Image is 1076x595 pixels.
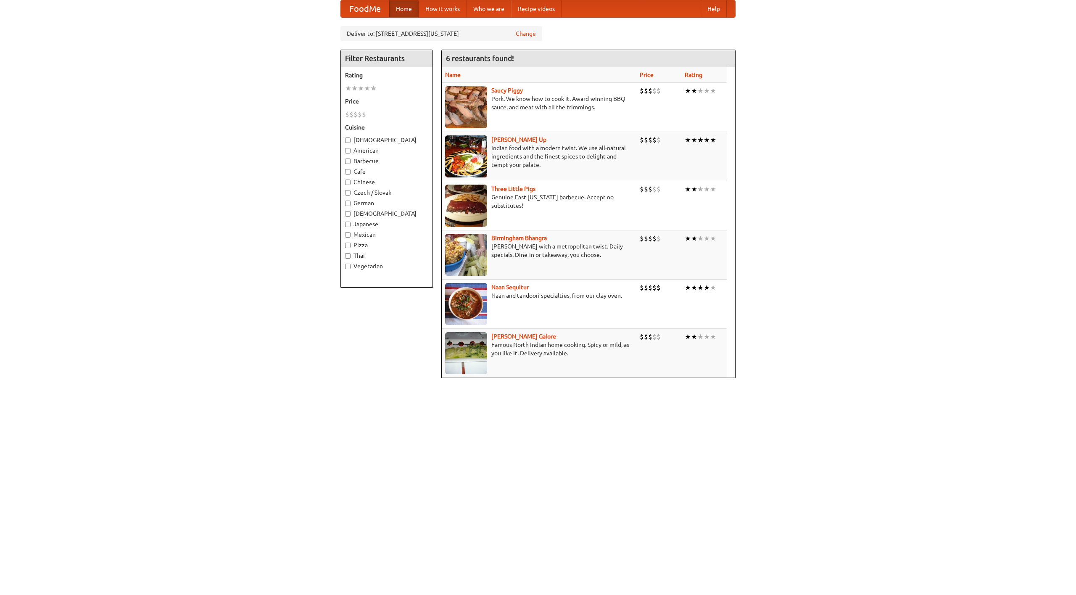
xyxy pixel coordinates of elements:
[691,185,697,194] li: ★
[657,234,661,243] li: $
[685,86,691,95] li: ★
[445,135,487,177] img: curryup.jpg
[345,243,351,248] input: Pizza
[345,201,351,206] input: German
[491,235,547,241] b: Birmingham Bhangra
[370,84,377,93] li: ★
[685,135,691,145] li: ★
[640,283,644,292] li: $
[697,234,704,243] li: ★
[345,188,428,197] label: Czech / Slovak
[697,332,704,341] li: ★
[345,159,351,164] input: Barbecue
[445,332,487,374] img: currygalore.jpg
[710,332,716,341] li: ★
[445,144,633,169] p: Indian food with a modern twist. We use all-natural ingredients and the finest spices to delight ...
[697,135,704,145] li: ★
[345,230,428,239] label: Mexican
[341,0,389,17] a: FoodMe
[652,86,657,95] li: $
[345,84,351,93] li: ★
[704,135,710,145] li: ★
[704,283,710,292] li: ★
[491,136,546,143] a: [PERSON_NAME] Up
[445,95,633,111] p: Pork. We know how to cook it. Award-winning BBQ sauce, and meat with all the trimmings.
[697,185,704,194] li: ★
[445,185,487,227] img: littlepigs.jpg
[345,209,428,218] label: [DEMOGRAPHIC_DATA]
[345,262,428,270] label: Vegetarian
[345,136,428,144] label: [DEMOGRAPHIC_DATA]
[648,86,652,95] li: $
[640,332,644,341] li: $
[657,185,661,194] li: $
[445,291,633,300] p: Naan and tandoori specialties, from our clay oven.
[491,333,556,340] b: [PERSON_NAME] Galore
[467,0,511,17] a: Who we are
[652,234,657,243] li: $
[491,185,535,192] a: Three Little Pigs
[644,332,648,341] li: $
[345,253,351,259] input: Thai
[353,110,358,119] li: $
[345,232,351,238] input: Mexican
[341,50,433,67] h4: Filter Restaurants
[657,332,661,341] li: $
[345,110,349,119] li: $
[710,86,716,95] li: ★
[345,97,428,106] h5: Price
[389,0,419,17] a: Home
[691,234,697,243] li: ★
[345,220,428,228] label: Japanese
[691,332,697,341] li: ★
[704,332,710,341] li: ★
[364,84,370,93] li: ★
[640,71,654,78] a: Price
[685,185,691,194] li: ★
[358,110,362,119] li: $
[345,167,428,176] label: Cafe
[340,26,542,41] div: Deliver to: [STREET_ADDRESS][US_STATE]
[445,86,487,128] img: saucy.jpg
[345,241,428,249] label: Pizza
[349,110,353,119] li: $
[516,29,536,38] a: Change
[445,341,633,357] p: Famous North Indian home cooking. Spicy or mild, as you like it. Delivery available.
[685,71,702,78] a: Rating
[657,86,661,95] li: $
[345,222,351,227] input: Japanese
[704,86,710,95] li: ★
[345,264,351,269] input: Vegetarian
[511,0,562,17] a: Recipe videos
[701,0,727,17] a: Help
[640,86,644,95] li: $
[345,190,351,196] input: Czech / Slovak
[345,169,351,175] input: Cafe
[345,146,428,155] label: American
[491,284,529,291] a: Naan Sequitur
[648,185,652,194] li: $
[652,332,657,341] li: $
[445,242,633,259] p: [PERSON_NAME] with a metropolitan twist. Daily specials. Dine-in or takeaway, you choose.
[691,86,697,95] li: ★
[491,87,523,94] a: Saucy Piggy
[652,135,657,145] li: $
[362,110,366,119] li: $
[345,211,351,217] input: [DEMOGRAPHIC_DATA]
[648,283,652,292] li: $
[648,234,652,243] li: $
[697,283,704,292] li: ★
[697,86,704,95] li: ★
[640,234,644,243] li: $
[445,283,487,325] img: naansequitur.jpg
[710,185,716,194] li: ★
[691,135,697,145] li: ★
[358,84,364,93] li: ★
[704,185,710,194] li: ★
[710,283,716,292] li: ★
[345,148,351,153] input: American
[644,234,648,243] li: $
